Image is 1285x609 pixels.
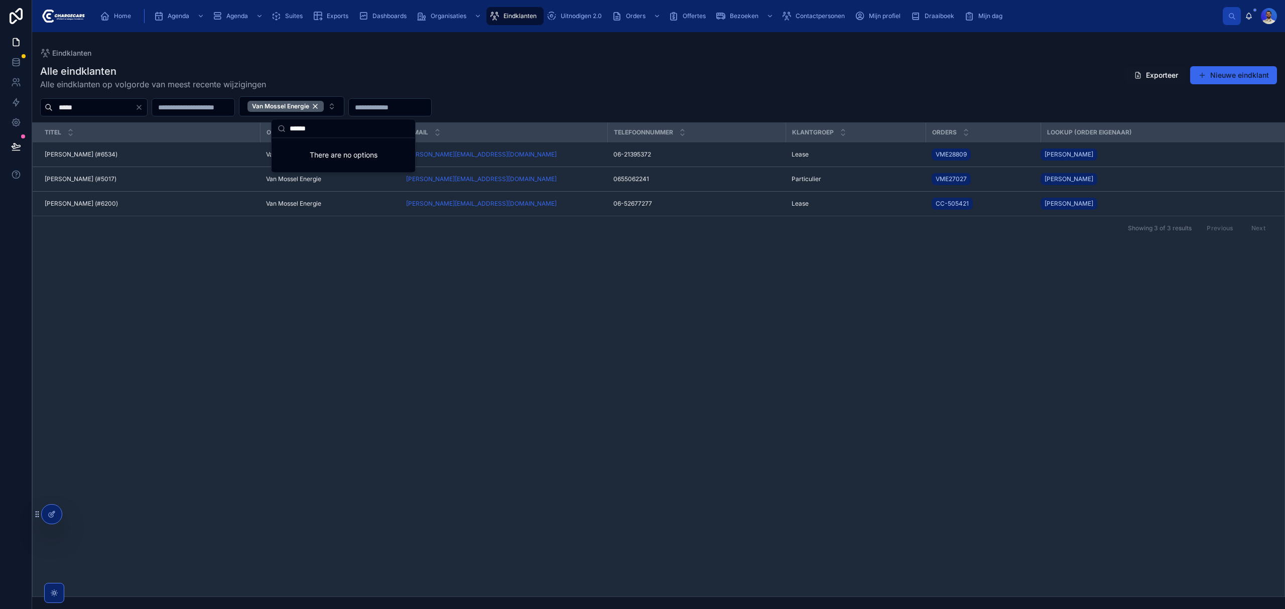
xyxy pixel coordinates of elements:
a: [PERSON_NAME] [1041,173,1097,185]
h1: Alle eindklanten [40,64,266,78]
a: [PERSON_NAME] (#6534) [45,150,254,159]
a: Van Mossel Energie [266,200,394,208]
a: Organisaties [414,7,486,25]
span: [PERSON_NAME] (#6534) [45,150,117,159]
span: Agenda [168,12,189,20]
a: Lease [792,150,920,159]
a: [PERSON_NAME] [1041,146,1272,163]
span: Contactpersonen [796,12,845,20]
a: Uitnodigen 2.0 [544,7,609,25]
span: Van Mossel Energie [266,175,321,183]
span: Dashboards [372,12,407,20]
a: [PERSON_NAME] [1041,148,1097,161]
a: Bezoeken [713,7,779,25]
span: Suites [285,12,303,20]
a: VME27027 [932,171,1035,187]
span: Mijn profiel [869,12,901,20]
a: Agenda [151,7,209,25]
a: 06-52677277 [613,200,780,208]
span: Draaiboek [925,12,954,20]
span: Lease [792,200,809,208]
span: Home [114,12,131,20]
span: Offertes [683,12,706,20]
span: Titel [45,128,61,136]
span: Particulier [792,175,821,183]
span: Alle eindklanten op volgorde van meest recente wijzigingen [40,78,266,90]
a: [PERSON_NAME][EMAIL_ADDRESS][DOMAIN_NAME] [406,175,557,183]
span: Eindklanten [52,48,91,58]
span: VME28809 [936,150,967,159]
a: 06-21395372 [613,150,780,159]
span: [PERSON_NAME] [1045,175,1093,183]
a: [PERSON_NAME] [1041,196,1272,212]
a: Contactpersonen [779,7,852,25]
a: [PERSON_NAME] [1041,198,1097,210]
a: Dashboards [355,7,414,25]
span: Van Mossel Energie [266,200,321,208]
span: Mijn dag [978,12,1002,20]
span: Klantgroep [792,128,834,136]
button: Clear [135,103,147,111]
span: [PERSON_NAME] (#5017) [45,175,116,183]
button: Nieuwe eindklant [1190,66,1277,84]
span: Agenda [226,12,248,20]
div: There are no options [272,138,415,172]
span: Showing 3 of 3 results [1128,224,1192,232]
a: VME28809 [932,148,971,161]
a: Draaiboek [908,7,961,25]
span: Uitnodigen 2.0 [561,12,602,20]
span: Telefoonnummer [614,128,673,136]
div: Suggestions [272,138,415,172]
span: E-mail [407,128,428,136]
a: CC-505421 [932,198,973,210]
a: [PERSON_NAME][EMAIL_ADDRESS][DOMAIN_NAME] [406,150,557,159]
a: Suites [268,7,310,25]
a: VME28809 [932,146,1035,163]
span: Van Mossel Energie [266,150,321,159]
span: Exports [327,12,348,20]
a: Eindklanten [486,7,544,25]
a: Agenda [209,7,268,25]
a: Exports [310,7,355,25]
a: [PERSON_NAME] (#5017) [45,175,254,183]
span: Lookup (order eigenaar) [1047,128,1132,136]
a: Lease [792,200,920,208]
div: scrollable content [93,5,1223,27]
a: Home [97,7,138,25]
a: Eindklanten [40,48,91,58]
span: Van Mossel Energie [252,102,309,110]
button: Unselect 447 [247,101,324,112]
a: [PERSON_NAME] [1041,171,1272,187]
a: Particulier [792,175,920,183]
span: Eindklanten [503,12,537,20]
a: [PERSON_NAME][EMAIL_ADDRESS][DOMAIN_NAME] [406,175,601,183]
span: VME27027 [936,175,967,183]
a: [PERSON_NAME][EMAIL_ADDRESS][DOMAIN_NAME] [406,150,601,159]
span: 06-52677277 [613,200,652,208]
a: 0655062241 [613,175,780,183]
span: Organisaties [431,12,466,20]
a: Offertes [666,7,713,25]
a: Van Mossel Energie [266,150,394,159]
span: Lease [792,150,809,159]
a: Mijn profiel [852,7,908,25]
a: CC-505421 [932,196,1035,212]
span: 06-21395372 [613,150,651,159]
span: [PERSON_NAME] [1045,200,1093,208]
span: [PERSON_NAME] [1045,150,1093,159]
a: Mijn dag [961,7,1009,25]
span: Orders [626,12,646,20]
span: Opdrachtgever [267,128,321,136]
span: Bezoeken [730,12,758,20]
span: Orders [932,128,957,136]
a: Van Mossel Energie [266,175,394,183]
span: [PERSON_NAME] (#6200) [45,200,118,208]
span: CC-505421 [936,200,969,208]
span: 0655062241 [613,175,649,183]
a: [PERSON_NAME][EMAIL_ADDRESS][DOMAIN_NAME] [406,200,557,208]
button: Select Button [239,96,344,116]
a: VME27027 [932,173,971,185]
a: [PERSON_NAME] (#6200) [45,200,254,208]
a: [PERSON_NAME][EMAIL_ADDRESS][DOMAIN_NAME] [406,200,601,208]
